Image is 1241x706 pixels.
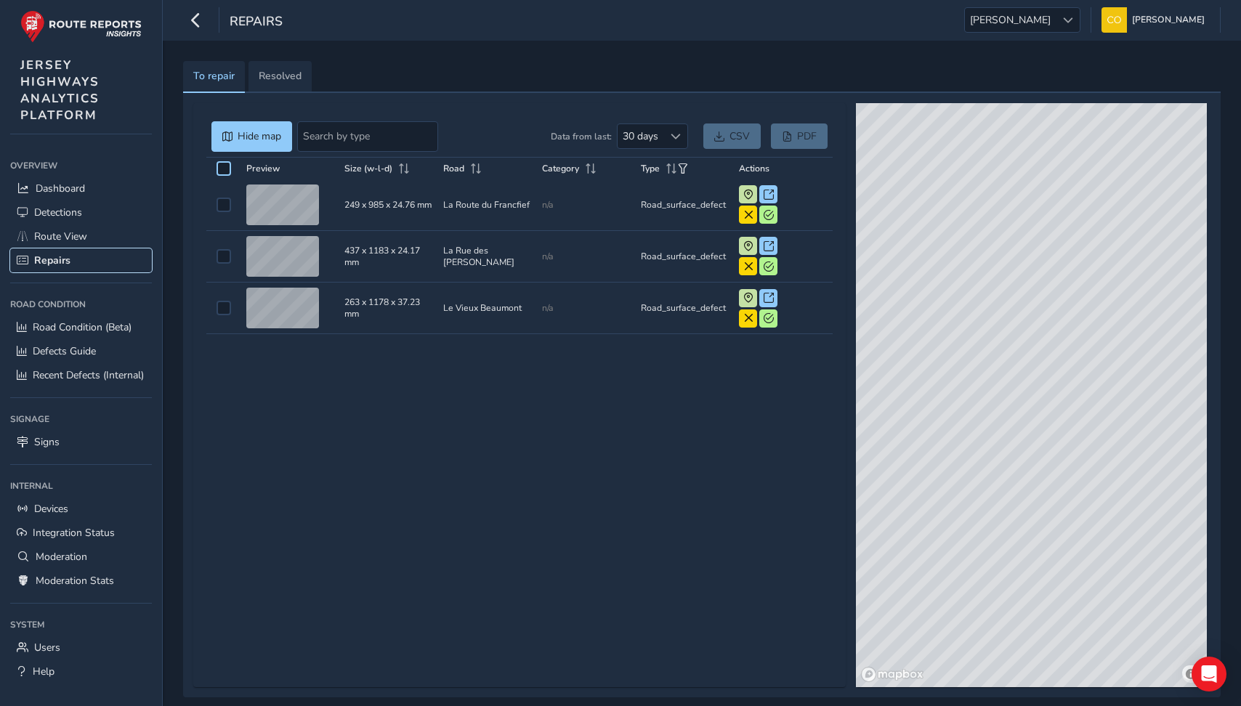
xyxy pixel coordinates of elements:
[10,497,152,521] a: Devices
[10,200,152,224] a: Detections
[33,320,132,334] span: Road Condition (Beta)
[10,636,152,660] a: Users
[1192,657,1226,691] div: Open Intercom Messenger
[10,248,152,272] a: Repairs
[10,339,152,363] a: Defects Guide
[344,163,392,174] span: Size (w-l-d)
[36,574,114,588] span: Moderation Stats
[20,10,142,43] img: rr logo
[438,231,537,283] td: La Rue des [PERSON_NAME]
[739,163,769,174] span: Actions
[238,129,281,143] span: Hide map
[34,641,60,654] span: Users
[10,430,152,454] a: Signs
[542,163,579,174] span: Category
[193,71,235,81] span: To repair
[34,253,70,267] span: Repairs
[10,660,152,683] a: Help
[34,230,87,243] span: Route View
[10,614,152,636] div: System
[703,123,761,149] a: CSV
[10,176,152,200] a: Dashboard
[34,502,68,516] span: Devices
[10,475,152,497] div: Internal
[1101,7,1210,33] button: [PERSON_NAME]
[438,179,537,231] td: La Route du Francfief
[542,251,554,262] span: n/a
[542,302,554,314] span: n/a
[542,199,554,211] span: n/a
[339,283,438,334] td: 263 x 1178 x 37.23 mm
[10,155,152,176] div: Overview
[10,521,152,545] a: Integration Status
[217,198,231,212] div: Select 7ba1f614c9d94cd982a9b0f55e1dc15_1153
[36,182,85,195] span: Dashboard
[10,408,152,430] div: Signage
[20,57,100,123] span: JERSEY HIGHWAYS ANALYTICS PLATFORM
[1101,7,1127,33] img: diamond-layout
[636,179,735,231] td: Road_surface_defect
[551,128,612,145] label: Data from last:
[339,231,438,283] td: 437 x 1183 x 24.17 mm
[36,550,87,564] span: Moderation
[438,283,537,334] td: Le Vieux Beaumont
[10,293,152,315] div: Road Condition
[230,12,283,33] span: Repairs
[211,121,292,152] button: Hide map
[10,569,152,593] a: Moderation Stats
[965,8,1056,32] span: [PERSON_NAME]
[636,231,735,283] td: Road_surface_defect
[1132,7,1205,33] span: [PERSON_NAME]
[678,163,688,174] button: Filter
[641,163,660,174] span: Type
[10,545,152,569] a: Moderation
[217,249,231,264] div: Select 7ba1f614c9d94cd982a9b0f55e1dc15_912
[217,301,231,315] div: Select 9a5e7d32d68947cb8100a2624ffb6e4_1414
[618,124,663,148] span: 30 days
[10,315,152,339] a: Road Condition (Beta)
[33,344,96,358] span: Defects Guide
[339,179,438,231] td: 249 x 985 x 24.76 mm
[34,206,82,219] span: Detections
[33,368,144,382] span: Recent Defects (Internal)
[33,526,115,540] span: Integration Status
[34,435,60,449] span: Signs
[297,121,438,152] input: Search by type
[10,224,152,248] a: Route View
[443,163,464,174] span: Road
[246,163,280,174] span: Preview
[10,363,152,387] a: Recent Defects (Internal)
[33,665,54,678] span: Help
[636,283,735,334] td: Road_surface_defect
[259,71,302,81] span: Resolved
